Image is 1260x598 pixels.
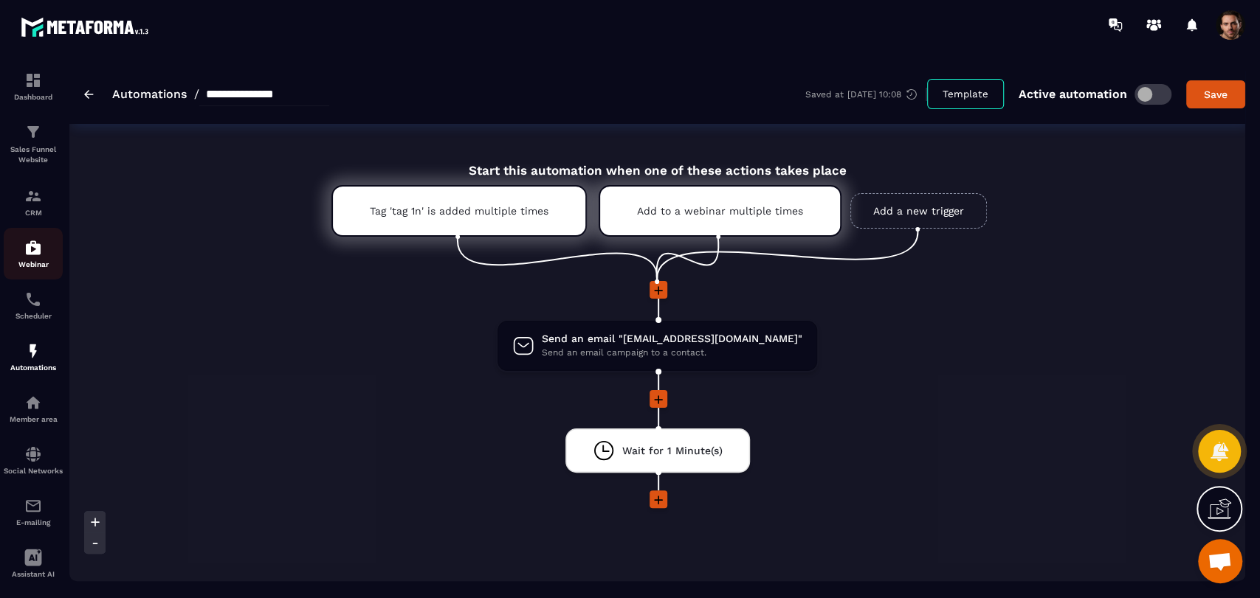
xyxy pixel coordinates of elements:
p: Member area [4,415,63,423]
a: social-networksocial-networkSocial Networks [4,434,63,486]
p: Automations [4,364,63,372]
p: Assistant AI [4,570,63,578]
a: automationsautomationsMember area [4,383,63,434]
img: social-network [24,445,42,463]
img: scheduler [24,291,42,308]
a: formationformationDashboard [4,60,63,112]
img: formation [24,123,42,141]
a: automationsautomationsAutomations [4,331,63,383]
p: Dashboard [4,93,63,101]
p: Scheduler [4,312,63,320]
button: Save [1186,80,1245,108]
p: Tag 'tag 1n' is added multiple times [370,205,548,217]
span: / [194,87,199,101]
img: automations [24,394,42,411]
p: [DATE] 10:08 [847,89,901,100]
span: Send an email campaign to a contact. [542,346,802,360]
a: Automations [112,87,187,101]
button: Template [927,79,1004,109]
img: logo [21,13,154,41]
p: Add to a webinar multiple times [637,205,803,217]
div: Mở cuộc trò chuyện [1198,539,1242,583]
img: automations [24,239,42,257]
img: formation [24,187,42,205]
span: Wait for 1 Minute(s) [622,444,723,458]
a: formationformationCRM [4,176,63,228]
p: Sales Funnel Website [4,145,63,165]
img: automations [24,342,42,360]
a: automationsautomationsWebinar [4,228,63,279]
p: Webinar [4,260,63,268]
p: Active automation [1019,87,1127,101]
p: E-mailing [4,518,63,526]
a: formationformationSales Funnel Website [4,112,63,176]
div: Save [1196,87,1236,102]
a: Assistant AI [4,538,63,589]
p: Social Networks [4,467,63,475]
a: emailemailE-mailing [4,486,63,538]
div: Start this automation when one of these actions takes place [295,146,1021,178]
img: email [24,497,42,515]
div: Saved at [805,88,927,101]
img: formation [24,72,42,89]
a: schedulerschedulerScheduler [4,279,63,331]
p: CRM [4,209,63,217]
img: arrow [84,90,94,99]
a: Add a new trigger [850,193,987,229]
span: Send an email "[EMAIL_ADDRESS][DOMAIN_NAME]" [542,332,802,346]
